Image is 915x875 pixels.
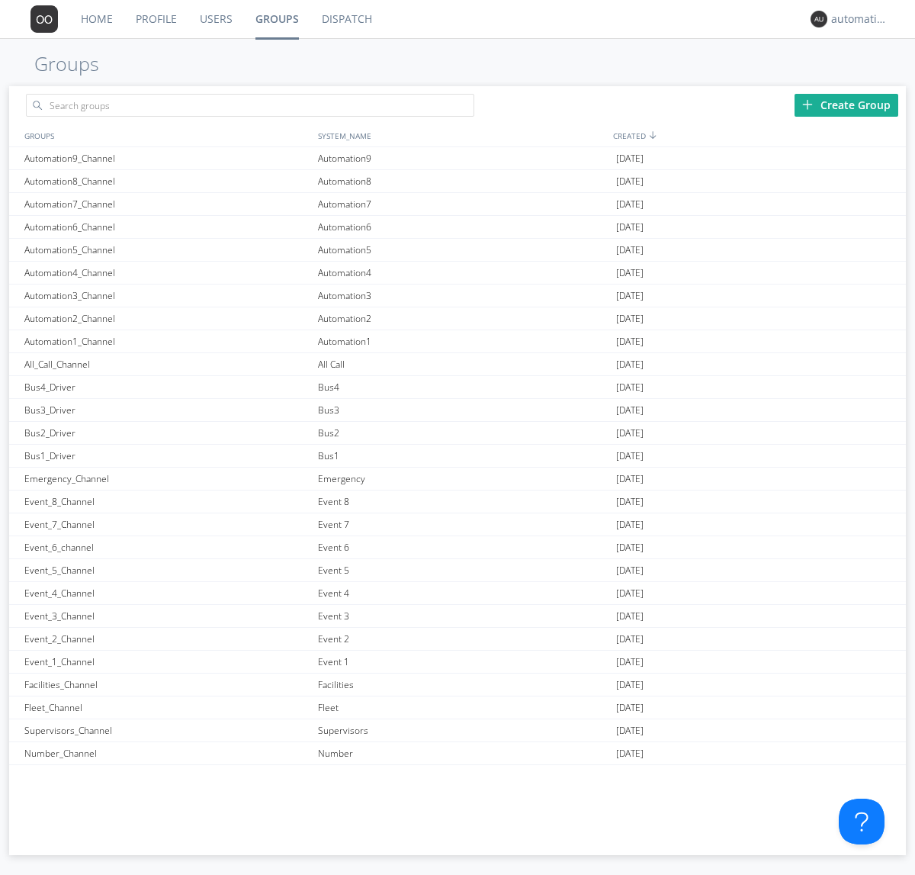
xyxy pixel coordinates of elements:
div: Event_7_Channel [21,513,314,536]
span: [DATE] [616,376,644,399]
span: [DATE] [616,605,644,628]
span: [DATE] [616,285,644,307]
div: Automation3 [314,285,612,307]
span: [DATE] [616,765,644,788]
div: SYSTEM_NAME [314,124,609,146]
div: Event_3_Channel [21,605,314,627]
div: Fleet_Channel [21,696,314,719]
span: [DATE] [616,330,644,353]
a: Automation4_ChannelAutomation4[DATE] [9,262,906,285]
div: Automation5 [314,239,612,261]
div: Event 8 [314,491,612,513]
a: Event_7_ChannelEvent 7[DATE] [9,513,906,536]
div: Workgroup_Channel [21,765,314,787]
div: Automation4_Channel [21,262,314,284]
span: [DATE] [616,696,644,719]
div: Bus2 [314,422,612,444]
div: Automation6 [314,216,612,238]
span: [DATE] [616,216,644,239]
a: Automation2_ChannelAutomation2[DATE] [9,307,906,330]
a: Number_ChannelNumber[DATE] [9,742,906,765]
div: Event_5_Channel [21,559,314,581]
div: Create Group [795,94,898,117]
a: Automation1_ChannelAutomation1[DATE] [9,330,906,353]
div: Event 7 [314,513,612,536]
div: Event_2_Channel [21,628,314,650]
div: All_Call_Channel [21,353,314,375]
a: Automation8_ChannelAutomation8[DATE] [9,170,906,193]
a: Event_6_channelEvent 6[DATE] [9,536,906,559]
div: Automation2 [314,307,612,330]
a: Event_2_ChannelEvent 2[DATE] [9,628,906,651]
div: Facilities [314,674,612,696]
div: Automation9 [314,147,612,169]
a: Emergency_ChannelEmergency[DATE] [9,468,906,491]
div: Automation8_Channel [21,170,314,192]
div: Bus4 [314,376,612,398]
div: Workgroup [314,765,612,787]
input: Search groups [26,94,474,117]
span: [DATE] [616,422,644,445]
div: Bus3_Driver [21,399,314,421]
span: [DATE] [616,719,644,742]
div: Automation5_Channel [21,239,314,261]
span: [DATE] [616,582,644,605]
span: [DATE] [616,742,644,765]
div: Supervisors_Channel [21,719,314,741]
div: Event 4 [314,582,612,604]
div: CREATED [609,124,906,146]
span: [DATE] [616,651,644,674]
span: [DATE] [616,536,644,559]
div: Number [314,742,612,764]
div: Event 2 [314,628,612,650]
span: [DATE] [616,445,644,468]
span: [DATE] [616,307,644,330]
div: Automation2_Channel [21,307,314,330]
div: Fleet [314,696,612,719]
div: GROUPS [21,124,310,146]
div: Number_Channel [21,742,314,764]
div: Bus4_Driver [21,376,314,398]
div: Facilities_Channel [21,674,314,696]
div: Event 3 [314,605,612,627]
span: [DATE] [616,491,644,513]
span: [DATE] [616,513,644,536]
a: Event_4_ChannelEvent 4[DATE] [9,582,906,605]
a: All_Call_ChannelAll Call[DATE] [9,353,906,376]
div: Automation6_Channel [21,216,314,238]
a: Supervisors_ChannelSupervisors[DATE] [9,719,906,742]
a: Automation7_ChannelAutomation7[DATE] [9,193,906,216]
div: Event 5 [314,559,612,581]
span: [DATE] [616,559,644,582]
div: Emergency [314,468,612,490]
div: Automation7_Channel [21,193,314,215]
iframe: Toggle Customer Support [839,799,884,844]
a: Automation3_ChannelAutomation3[DATE] [9,285,906,307]
a: Bus4_DriverBus4[DATE] [9,376,906,399]
a: Event_8_ChannelEvent 8[DATE] [9,491,906,513]
div: automation+dispatcher0014 [831,11,888,27]
div: Automation3_Channel [21,285,314,307]
span: [DATE] [616,674,644,696]
span: [DATE] [616,628,644,651]
img: 373638.png [811,11,827,27]
span: [DATE] [616,399,644,422]
div: Supervisors [314,719,612,741]
a: Automation9_ChannelAutomation9[DATE] [9,147,906,170]
span: [DATE] [616,353,644,376]
div: Bus3 [314,399,612,421]
img: plus.svg [802,99,813,110]
span: [DATE] [616,147,644,170]
div: Event_1_Channel [21,651,314,673]
span: [DATE] [616,193,644,216]
div: Bus2_Driver [21,422,314,444]
div: Event 1 [314,651,612,673]
div: Event 6 [314,536,612,558]
div: Automation9_Channel [21,147,314,169]
div: Automation8 [314,170,612,192]
div: Event_8_Channel [21,491,314,513]
div: Automation7 [314,193,612,215]
span: [DATE] [616,239,644,262]
div: Event_6_channel [21,536,314,558]
div: Automation1 [314,330,612,352]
